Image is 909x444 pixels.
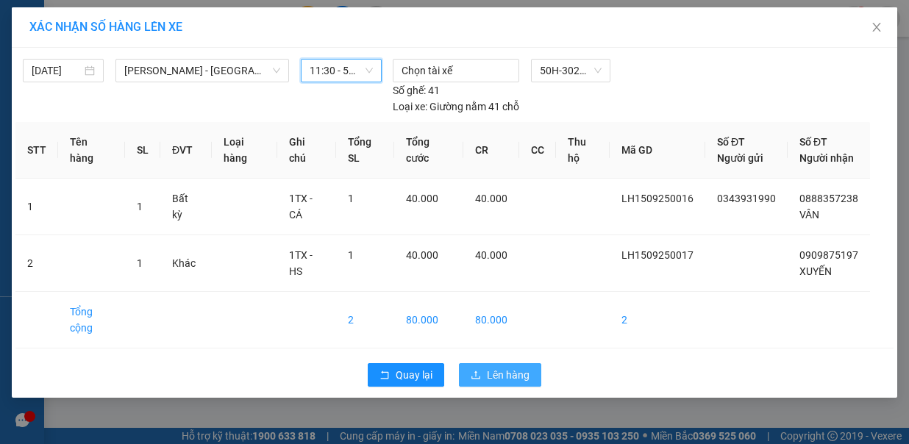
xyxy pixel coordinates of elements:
[856,7,897,49] button: Close
[471,370,481,382] span: upload
[475,249,507,261] span: 40.000
[32,62,82,79] input: 15/09/2025
[406,193,438,204] span: 40.000
[272,66,281,75] span: down
[393,99,427,115] span: Loại xe:
[393,99,519,115] div: Giường nằm 41 chỗ
[348,193,354,204] span: 1
[799,209,819,221] span: VÂN
[459,363,541,387] button: uploadLên hàng
[336,122,395,179] th: Tổng SL
[85,35,96,47] span: environment
[621,249,694,261] span: LH1509250017
[137,257,143,269] span: 1
[393,82,440,99] div: 41
[463,122,519,179] th: CR
[717,193,776,204] span: 0343931990
[475,193,507,204] span: 40.000
[799,152,854,164] span: Người nhận
[717,136,745,148] span: Số ĐT
[799,265,832,277] span: XUYẾN
[348,249,354,261] span: 1
[394,292,463,348] td: 80.000
[289,249,313,277] span: 1TX - HS
[519,122,556,179] th: CC
[799,249,858,261] span: 0909875197
[137,201,143,212] span: 1
[85,54,96,65] span: phone
[7,92,160,116] b: GỬI : Liên Hương
[610,122,705,179] th: Mã GD
[463,292,519,348] td: 80.000
[29,20,182,34] span: XÁC NHẬN SỐ HÀNG LÊN XE
[289,193,313,221] span: 1TX - CÁ
[15,179,58,235] td: 1
[621,193,694,204] span: LH1509250016
[160,179,212,235] td: Bất kỳ
[277,122,336,179] th: Ghi chú
[85,10,209,28] b: [PERSON_NAME]
[610,292,705,348] td: 2
[487,367,530,383] span: Lên hàng
[540,60,602,82] span: 50H-302.50
[336,292,395,348] td: 2
[556,122,610,179] th: Thu hộ
[7,51,280,69] li: 02523854854
[15,122,58,179] th: STT
[394,122,463,179] th: Tổng cước
[212,122,277,179] th: Loại hàng
[393,82,426,99] span: Số ghế:
[310,60,373,82] span: 11:30 - 50H-302.50
[160,122,212,179] th: ĐVT
[15,235,58,292] td: 2
[124,60,280,82] span: Phan Rí - Sài Gòn
[58,122,125,179] th: Tên hàng
[379,370,390,382] span: rollback
[799,136,827,148] span: Số ĐT
[7,32,280,51] li: 01 [PERSON_NAME]
[406,249,438,261] span: 40.000
[368,363,444,387] button: rollbackQuay lại
[871,21,883,33] span: close
[160,235,212,292] td: Khác
[799,193,858,204] span: 0888357238
[396,367,432,383] span: Quay lại
[125,122,160,179] th: SL
[7,7,80,80] img: logo.jpg
[58,292,125,348] td: Tổng cộng
[717,152,763,164] span: Người gửi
